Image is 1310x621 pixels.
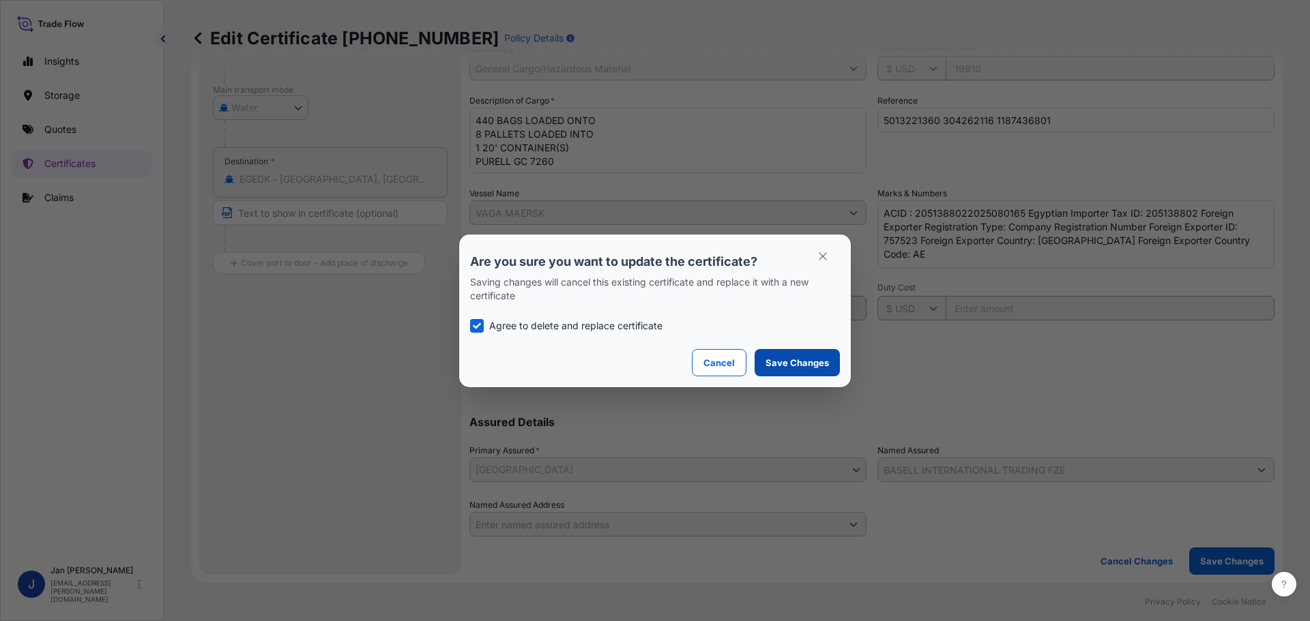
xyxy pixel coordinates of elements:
button: Save Changes [755,349,840,376]
p: Are you sure you want to update the certificate? [470,254,840,270]
p: Agree to delete and replace certificate [489,319,663,333]
p: Save Changes [766,356,829,369]
button: Cancel [692,349,746,376]
p: Cancel [703,356,735,369]
p: Saving changes will cancel this existing certificate and replace it with a new certificate [470,275,840,303]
